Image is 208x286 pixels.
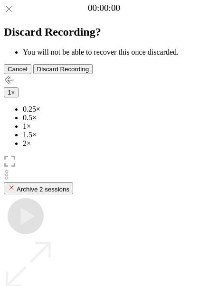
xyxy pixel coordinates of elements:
li: 0.5× [23,114,204,122]
li: 1× [23,122,204,131]
h2: Discard Recording? [4,26,204,38]
button: Archive 2 sessions [4,182,73,194]
button: 1× [4,87,19,97]
div: Archive 2 sessions [8,184,69,193]
li: 1.5× [23,131,204,139]
li: 0.25× [23,105,204,114]
button: Discard Recording [33,64,93,74]
span: 1 [8,89,11,96]
a: 00:00:00 [88,3,120,13]
button: Cancel [4,64,31,74]
li: You will not be able to recover this once discarded. [23,48,204,57]
li: 2× [23,139,204,148]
